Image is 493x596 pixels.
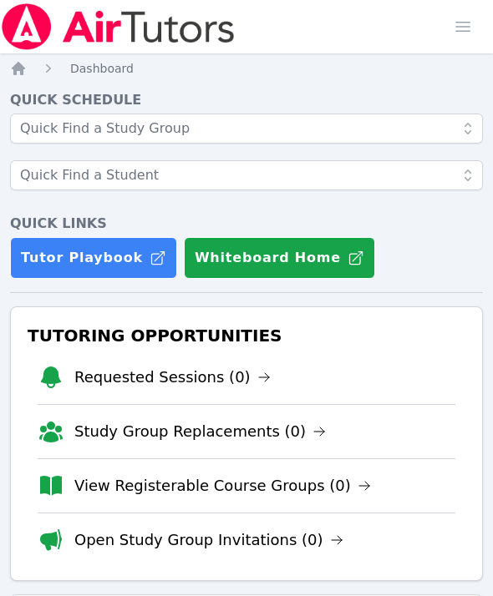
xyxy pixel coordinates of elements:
input: Quick Find a Study Group [10,114,483,144]
a: Requested Sessions (0) [74,366,271,389]
a: Dashboard [70,60,134,77]
h4: Quick Links [10,214,483,234]
a: Study Group Replacements (0) [74,420,326,443]
a: View Registerable Course Groups (0) [74,474,371,498]
button: Whiteboard Home [184,237,375,279]
input: Quick Find a Student [10,160,483,190]
a: Tutor Playbook [10,237,177,279]
nav: Breadcrumb [10,60,483,77]
a: Open Study Group Invitations (0) [74,528,343,552]
h4: Quick Schedule [10,90,483,110]
span: Dashboard [70,62,134,75]
h3: Tutoring Opportunities [24,321,469,351]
